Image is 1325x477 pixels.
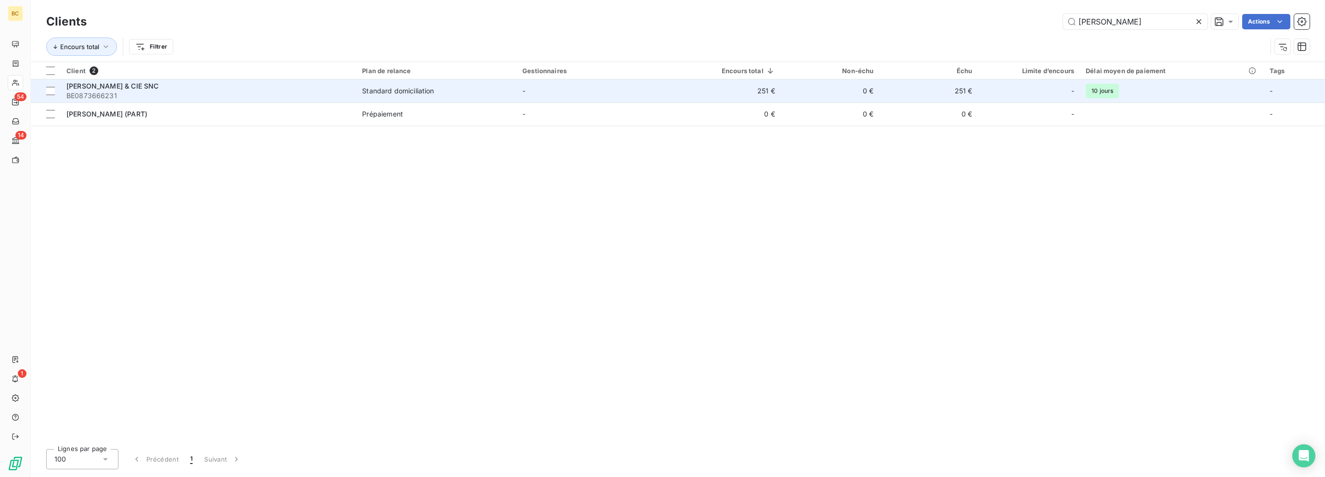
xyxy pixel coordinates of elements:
[1270,87,1273,95] span: -
[60,43,99,51] span: Encours total
[66,82,158,90] span: [PERSON_NAME] & CIE SNC
[66,91,351,101] span: BE0873666231
[1086,67,1258,75] div: Délai moyen de paiement
[14,92,26,101] span: 54
[984,67,1074,75] div: Limite d’encours
[1292,444,1315,467] div: Open Intercom Messenger
[1071,86,1074,96] span: -
[677,79,781,103] td: 251 €
[683,67,775,75] div: Encours total
[8,6,23,21] div: BC
[522,87,525,95] span: -
[1270,67,1319,75] div: Tags
[879,103,978,126] td: 0 €
[1086,84,1119,98] span: 10 jours
[362,67,511,75] div: Plan de relance
[46,38,117,56] button: Encours total
[66,67,86,75] span: Client
[362,86,434,96] div: Standard domiciliation
[1071,109,1074,119] span: -
[190,454,193,464] span: 1
[677,103,781,126] td: 0 €
[18,369,26,378] span: 1
[54,454,66,464] span: 100
[8,456,23,471] img: Logo LeanPay
[129,39,173,54] button: Filtrer
[362,109,403,119] div: Prépaiement
[198,449,247,469] button: Suivant
[66,110,147,118] span: [PERSON_NAME] (PART)
[781,103,880,126] td: 0 €
[787,67,874,75] div: Non-échu
[15,131,26,140] span: 14
[1063,14,1208,29] input: Rechercher
[879,79,978,103] td: 251 €
[522,67,671,75] div: Gestionnaires
[1242,14,1290,29] button: Actions
[781,79,880,103] td: 0 €
[126,449,184,469] button: Précédent
[885,67,972,75] div: Échu
[90,66,98,75] span: 2
[522,110,525,118] span: -
[184,449,198,469] button: 1
[46,13,87,30] h3: Clients
[1270,110,1273,118] span: -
